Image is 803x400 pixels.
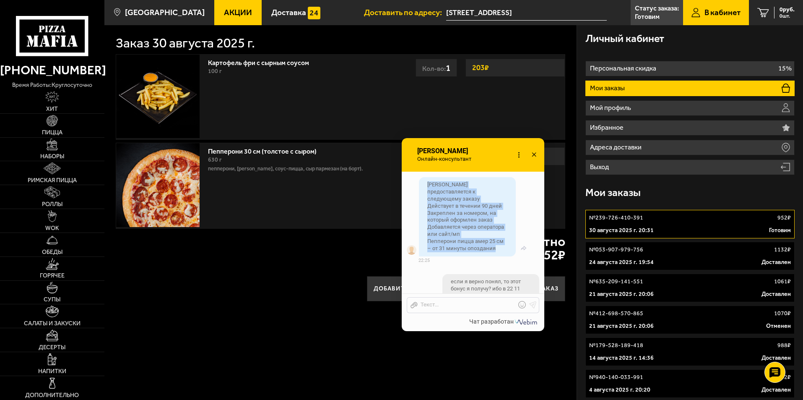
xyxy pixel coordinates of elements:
p: 1132 ₽ [774,246,791,254]
h3: Личный кабинет [585,34,664,44]
p: Доставлен [761,354,791,362]
span: Десерты [39,345,65,350]
span: если я верно понял, то этот бонус я получу? ибо в 22 11 должно было приехать, а в 22 26 узнается,... [451,278,531,321]
span: 630 г [208,156,222,163]
p: 15% [778,65,792,72]
a: №940-140-033-9911402₽4 августа 2025 г. 20:20Доставлен [585,369,795,398]
span: WOK [45,225,59,231]
p: Доставлен [761,290,791,298]
a: №412-698-570-8651070₽21 августа 2025 г. 20:06Отменен [585,306,795,334]
span: 100 г [208,68,222,75]
h1: Заказ 30 августа 2025 г. [116,37,255,50]
span: Хит [46,106,58,112]
span: Наборы [40,154,64,159]
span: Пицца [42,130,62,136]
a: №179-528-189-418988₽14 августа 2025 г. 14:36Доставлен [585,337,795,366]
a: №239-726-410-391952₽30 августа 2025 г. 20:31Готовим [585,210,795,238]
p: 952 ₽ [777,214,791,222]
p: Доставлен [761,258,791,267]
p: пепперони, [PERSON_NAME], соус-пицца, сыр пармезан (на борт). [208,165,391,173]
a: Чат разработан [469,318,539,325]
span: 1 [446,63,450,73]
p: 1061 ₽ [774,277,791,286]
p: Статус заказа: [635,5,679,12]
span: Напитки [38,369,66,374]
span: В кабинет [704,8,741,16]
span: 0 руб. [780,7,795,13]
span: Обеды [42,249,62,255]
a: Картофель фри с сырным соусом [208,56,317,67]
p: № 940-140-033-991 [589,373,643,382]
span: [PERSON_NAME] предоставляется к следующему заказу Действует в течении 90 дней Закреплен за номеро... [427,181,504,251]
img: visitor_avatar_default.png [407,245,416,255]
a: Пепперони 30 см (толстое с сыром) [208,145,325,155]
p: № 635-209-141-551 [589,277,643,286]
span: Салаты и закуски [24,321,81,327]
p: 21 августа 2025 г. 20:06 [589,322,654,330]
h3: Мои заказы [585,188,641,198]
p: № 412-698-570-865 [589,309,643,318]
p: 1070 ₽ [774,309,791,318]
p: Отменен [766,322,791,330]
img: 15daf4d41897b9f0e9f617042186c801.svg [308,7,320,19]
span: Горячее [40,273,65,279]
a: №635-209-141-5511061₽21 августа 2025 г. 20:06Доставлен [585,274,795,302]
p: 14 августа 2025 г. 14:36 [589,354,654,362]
span: [PERSON_NAME] [416,147,476,155]
span: Россия, Санкт-Петербург, Витебский проспект, 49к1 [446,5,607,21]
span: Супы [44,297,60,303]
p: Персональная скидка [590,65,658,72]
p: Доставлен [761,386,791,394]
span: Акции [224,8,252,16]
span: Онлайн-консультант [416,156,476,162]
a: №053-907-979-7561132₽24 августа 2025 г. 19:54Доставлен [585,242,795,270]
span: 22:25 [418,258,430,263]
span: Роллы [42,201,62,207]
button: Добавить товары в корзину [367,276,482,301]
input: Ваш адрес доставки [446,5,607,21]
span: Римская пицца [28,178,77,183]
p: Мои заказы [590,85,627,92]
strong: 203 ₽ [470,60,491,76]
p: Мой профиль [590,105,633,111]
p: 4 августа 2025 г. 20:20 [589,386,650,394]
p: Избранное [590,124,626,131]
p: 21 августа 2025 г. 20:06 [589,290,654,298]
div: Кол-во: [416,59,457,77]
p: Готовим [769,226,791,235]
p: № 179-528-189-418 [589,341,643,350]
p: Выход [590,164,611,170]
span: 0 шт. [780,13,795,18]
p: № 239-726-410-391 [589,214,643,222]
p: 30 августа 2025 г. 20:31 [589,226,654,235]
p: 24 августа 2025 г. 19:54 [589,258,654,267]
span: Доставка [271,8,306,16]
p: 988 ₽ [777,341,791,350]
span: Дополнительно [25,392,79,398]
span: Доставить по адресу: [364,8,446,16]
p: Готовим [635,13,660,20]
p: Адреса доставки [590,144,644,151]
span: [GEOGRAPHIC_DATA] [125,8,205,16]
p: № 053-907-979-756 [589,246,643,254]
